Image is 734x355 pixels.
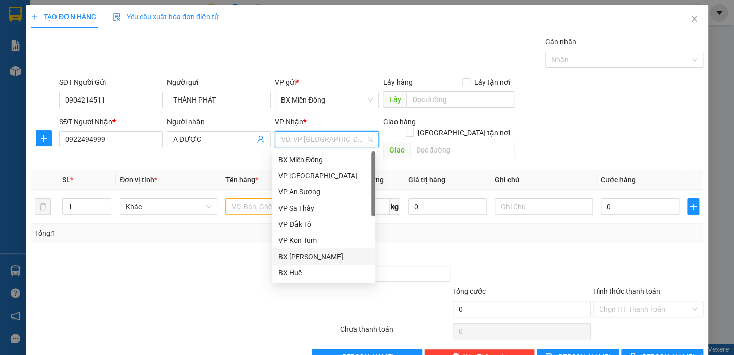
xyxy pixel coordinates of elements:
div: VP Kon Tum [278,235,369,246]
th: Ghi chú [491,170,597,190]
div: VP Sa Thầy [278,202,369,214]
img: icon [112,13,121,21]
span: close [690,15,698,23]
button: delete [35,198,51,215]
div: SĐT Người Gửi [59,77,163,88]
div: Chưa thanh toán [339,324,451,341]
span: kg [390,198,400,215]
span: Tên hàng [225,176,258,184]
span: Giá trị hàng [408,176,445,184]
input: Dọc đường [410,142,514,158]
div: VP gửi [275,77,379,88]
div: VP An Sương [278,186,369,197]
div: BX [PERSON_NAME] [278,251,369,262]
div: BX Huế [272,265,375,281]
span: plus [36,134,51,142]
span: Đơn vị tính [120,176,157,184]
input: Ghi Chú [495,198,593,215]
div: VP Đà Nẵng [272,168,375,184]
div: VP Sa Thầy [272,200,375,216]
span: Lấy tận nơi [470,77,514,88]
div: Tổng: 1 [35,228,284,239]
span: Tổng cước [453,287,486,295]
span: plus [31,13,38,20]
button: plus [687,198,699,215]
input: VD: Bàn, Ghế [225,198,323,215]
span: user-add [257,135,265,143]
div: VP Kon Tum [272,232,375,248]
input: Dọc đường [406,91,514,108]
div: SĐT Người Nhận [59,116,163,127]
span: Yêu cầu xuất hóa đơn điện tử [112,13,219,21]
span: plus [688,202,699,211]
span: BX Miền Đông [281,92,373,108]
span: Giao [383,142,410,158]
div: Người gửi [167,77,271,88]
div: VP Đắk Tô [272,216,375,232]
div: Người nhận [167,116,271,127]
div: BX Huế [278,267,369,278]
span: Giao hàng [383,118,415,126]
span: Cước hàng [601,176,636,184]
span: [GEOGRAPHIC_DATA] tận nơi [414,127,514,138]
div: VP An Sương [272,184,375,200]
button: Close [680,5,708,33]
div: VP [GEOGRAPHIC_DATA] [278,170,369,181]
button: plus [36,130,52,146]
span: Khác [126,199,211,214]
span: Lấy [383,91,406,108]
div: BX Miền Đông [272,151,375,168]
span: Lấy hàng [383,78,412,86]
input: 0 [408,198,487,215]
span: VP Nhận [275,118,303,126]
label: Hình thức thanh toán [593,287,660,295]
div: VP Đắk Tô [278,219,369,230]
div: BX Miền Đông [278,154,369,165]
div: BX Phạm Văn Đồng [272,248,375,265]
label: Gán nhãn [545,38,576,46]
span: TẠO ĐƠN HÀNG [31,13,96,21]
span: SL [62,176,70,184]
